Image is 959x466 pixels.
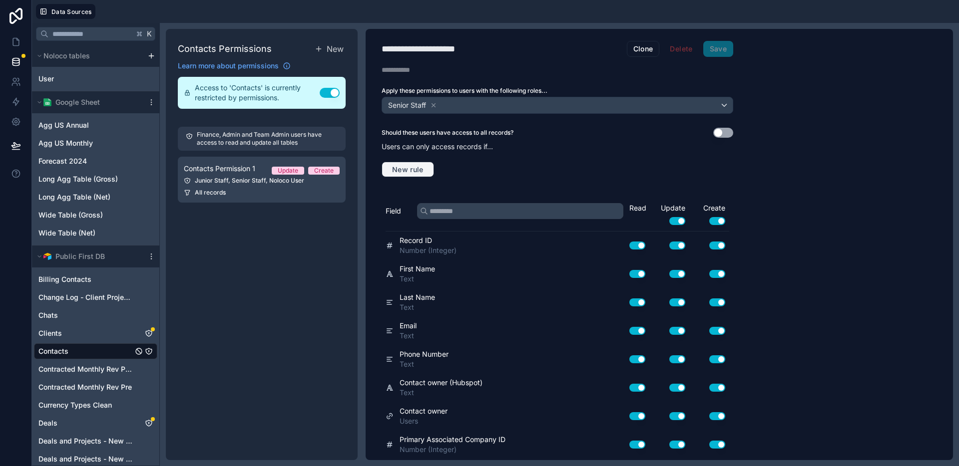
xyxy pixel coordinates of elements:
span: Text [400,274,435,284]
p: Finance, Admin and Team Admin users have access to read and update all tables [197,131,338,147]
span: Learn more about permissions [178,61,279,71]
span: Email [400,321,417,331]
span: Access to 'Contacts' is currently restricted by permissions. [195,83,320,103]
label: Should these users have access to all records? [382,129,513,137]
span: Primary Associated Company ID [400,435,505,445]
span: Data Sources [51,8,92,15]
span: Contacts Permission 1 [184,164,255,174]
span: Contact owner [400,406,448,416]
span: Senior Staff [388,100,426,110]
div: Create [689,203,729,225]
span: Users [400,416,448,426]
span: All records [195,189,226,197]
button: Senior Staff [382,97,733,114]
p: Users can only access records if... [382,142,733,152]
div: Read [629,203,649,213]
h1: Contacts Permissions [178,42,272,56]
span: Field [386,206,401,216]
span: New [327,43,344,55]
span: Number (Integer) [400,245,457,255]
a: Learn more about permissions [178,61,291,71]
span: Text [400,388,482,398]
span: First Name [400,264,435,274]
div: Update [278,167,298,175]
label: Apply these permissions to users with the following roles... [382,87,733,95]
button: New [313,41,346,57]
span: New rule [388,165,428,174]
button: New rule [382,162,434,178]
span: Phone Number [400,349,449,359]
button: Clone [627,41,660,57]
button: Data Sources [36,4,95,19]
span: Text [400,302,435,312]
div: Update [649,203,689,225]
span: Text [400,331,417,341]
div: Create [314,167,334,175]
span: K [146,30,153,37]
span: Contact owner (Hubspot) [400,378,482,388]
a: Contacts Permission 1UpdateCreateJunior Staff, Senior Staff, Noloco UserAll records [178,157,346,203]
span: Last Name [400,292,435,302]
span: Text [400,359,449,369]
span: Record ID [400,235,457,245]
span: Number (Integer) [400,445,505,455]
div: Junior Staff, Senior Staff, Noloco User [184,177,340,185]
